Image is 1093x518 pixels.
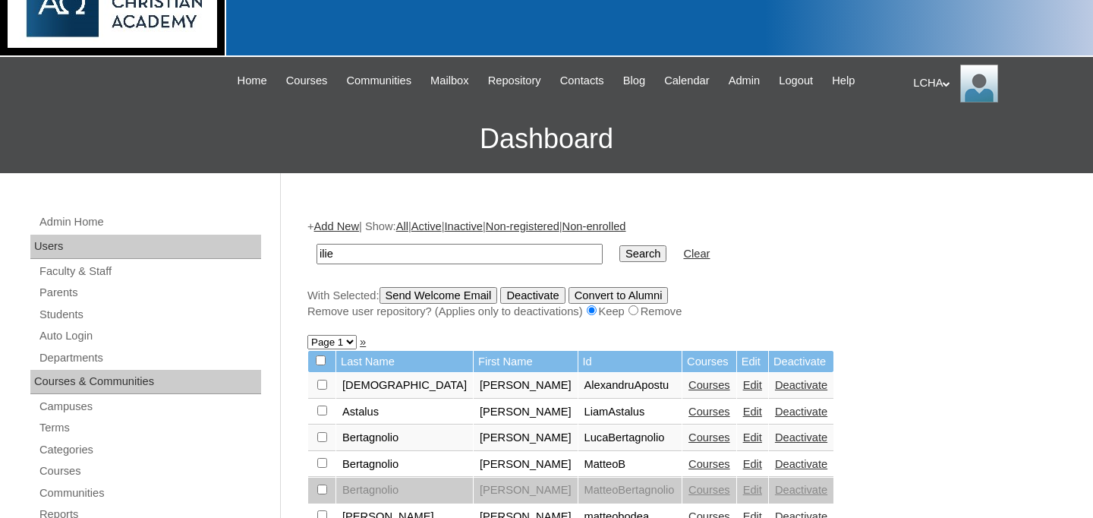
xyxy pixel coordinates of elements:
[38,397,261,416] a: Campuses
[38,441,261,460] a: Categories
[423,72,477,90] a: Mailbox
[8,105,1085,173] h3: Dashboard
[445,220,484,232] a: Inactive
[38,419,261,437] a: Terms
[38,349,261,368] a: Departments
[360,336,366,348] a: »
[578,400,682,425] td: LiamAstalus
[307,219,1059,319] div: + | Show: | | | |
[339,72,419,90] a: Communities
[743,406,762,418] a: Edit
[396,220,408,232] a: All
[307,304,1059,320] div: Remove user repository? (Applies only to deactivations) Keep Remove
[411,220,442,232] a: Active
[913,65,1078,103] div: LCHA
[474,478,578,504] td: [PERSON_NAME]
[775,484,827,496] a: Deactivate
[578,425,682,451] td: LucaBertagnolio
[743,484,762,496] a: Edit
[779,72,813,90] span: Logout
[38,283,261,302] a: Parents
[314,220,359,232] a: Add New
[743,431,762,444] a: Edit
[380,287,498,304] input: Send Welcome Email
[775,458,827,470] a: Deactivate
[562,220,626,232] a: Non-enrolled
[238,72,267,90] span: Home
[832,72,855,90] span: Help
[488,72,541,90] span: Repository
[336,373,473,399] td: [DEMOGRAPHIC_DATA]
[578,478,682,504] td: MatteoBertagnolio
[30,235,261,259] div: Users
[688,431,730,444] a: Courses
[775,406,827,418] a: Deactivate
[657,72,717,90] a: Calendar
[38,213,261,232] a: Admin Home
[824,72,862,90] a: Help
[623,72,645,90] span: Blog
[569,287,669,304] input: Convert to Alumni
[578,373,682,399] td: AlexandruApostu
[578,452,682,478] td: MatteoB
[286,72,328,90] span: Courses
[500,287,565,304] input: Deactivate
[769,351,833,373] td: Deactivate
[743,379,762,391] a: Edit
[688,484,730,496] a: Courses
[336,425,473,451] td: Bertagnolio
[664,72,709,90] span: Calendar
[771,72,821,90] a: Logout
[38,462,261,481] a: Courses
[474,373,578,399] td: [PERSON_NAME]
[486,220,559,232] a: Non-registered
[38,305,261,324] a: Students
[737,351,768,373] td: Edit
[683,248,710,260] a: Clear
[38,484,261,503] a: Communities
[474,425,578,451] td: [PERSON_NAME]
[336,478,473,504] td: Bertagnolio
[721,72,768,90] a: Admin
[279,72,335,90] a: Courses
[336,351,473,373] td: Last Name
[480,72,549,90] a: Repository
[38,262,261,281] a: Faculty & Staff
[307,287,1059,320] div: With Selected:
[682,351,736,373] td: Courses
[729,72,761,90] span: Admin
[688,379,730,391] a: Courses
[38,327,261,346] a: Auto Login
[688,458,730,470] a: Courses
[30,370,261,394] div: Courses & Communities
[560,72,604,90] span: Contacts
[474,400,578,425] td: [PERSON_NAME]
[743,458,762,470] a: Edit
[430,72,469,90] span: Mailbox
[553,72,612,90] a: Contacts
[336,400,473,425] td: Astalus
[230,72,275,90] a: Home
[578,351,682,373] td: Id
[346,72,411,90] span: Communities
[960,65,998,103] img: LCHA Admin
[317,244,603,264] input: Search
[474,452,578,478] td: [PERSON_NAME]
[775,431,827,444] a: Deactivate
[619,245,666,262] input: Search
[775,379,827,391] a: Deactivate
[616,72,653,90] a: Blog
[336,452,473,478] td: Bertagnolio
[474,351,578,373] td: First Name
[688,406,730,418] a: Courses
